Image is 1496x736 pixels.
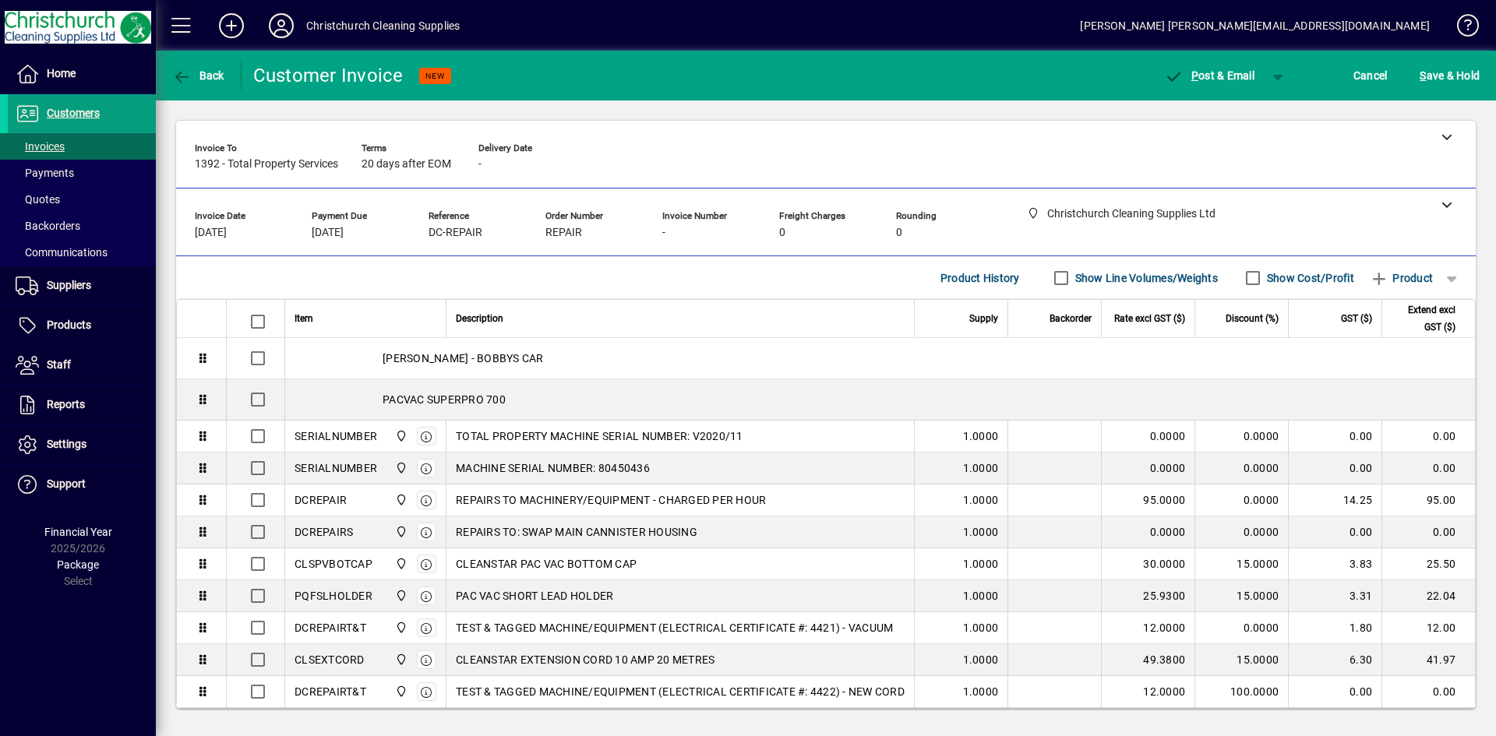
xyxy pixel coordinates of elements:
div: 95.0000 [1111,492,1185,508]
span: Quotes [16,193,60,206]
span: Cancel [1353,63,1388,88]
td: 0.0000 [1194,516,1288,548]
div: CLSEXTCORD [295,652,365,667]
span: TEST & TAGGED MACHINE/EQUIPMENT (ELECTRICAL CERTIFICATE #: 4421) - VACUUM [456,620,893,636]
td: 6.30 [1288,644,1381,676]
td: 0.0000 [1194,612,1288,644]
span: MACHINE SERIAL NUMBER: 80450436 [456,460,650,476]
a: Communications [8,239,156,266]
span: Product History [940,266,1020,291]
td: 0.00 [1381,421,1475,453]
span: 1.0000 [963,492,999,508]
td: 25.50 [1381,548,1475,580]
div: Customer Invoice [253,63,404,88]
span: Discount (%) [1226,310,1279,327]
span: Description [456,310,503,327]
span: 1.0000 [963,684,999,699]
td: 22.04 [1381,580,1475,612]
td: 0.00 [1381,453,1475,484]
td: 15.0000 [1194,644,1288,676]
span: [DATE] [312,227,344,239]
span: S [1420,69,1426,82]
span: Rate excl GST ($) [1114,310,1185,327]
td: 0.00 [1288,421,1381,453]
div: DCREPAIRT&T [295,620,366,636]
span: 1.0000 [963,620,999,636]
td: 3.83 [1288,548,1381,580]
span: Back [172,69,224,82]
td: 3.31 [1288,580,1381,612]
span: Christchurch Cleaning Supplies Ltd [391,491,409,509]
a: Home [8,55,156,93]
div: DCREPAIRS [295,524,353,540]
div: 0.0000 [1111,460,1185,476]
span: 1.0000 [963,460,999,476]
span: NEW [425,71,445,81]
a: Staff [8,346,156,385]
span: Staff [47,358,71,371]
span: Christchurch Cleaning Supplies Ltd [391,651,409,668]
a: Backorders [8,213,156,239]
a: Settings [8,425,156,464]
td: 0.0000 [1194,484,1288,516]
span: 20 days after EOM [362,158,451,171]
span: GST ($) [1341,310,1372,327]
span: Payments [16,167,74,179]
a: Payments [8,160,156,186]
a: Invoices [8,133,156,160]
span: Products [47,319,91,331]
span: Suppliers [47,279,91,291]
label: Show Cost/Profit [1264,270,1354,286]
div: 0.0000 [1111,428,1185,444]
span: 1392 - Total Property Services [195,158,338,171]
div: 25.9300 [1111,588,1185,604]
span: TEST & TAGGED MACHINE/EQUIPMENT (ELECTRICAL CERTIFICATE #: 4422) - NEW CORD [456,684,905,699]
span: 0 [896,227,902,239]
span: Christchurch Cleaning Supplies Ltd [391,555,409,572]
span: Settings [47,438,86,450]
td: 100.0000 [1194,676,1288,707]
span: - [662,227,665,239]
label: Show Line Volumes/Weights [1072,270,1218,286]
span: REPAIRS TO MACHINERY/EQUIPMENT - CHARGED PER HOUR [456,492,766,508]
div: 12.0000 [1111,684,1185,699]
span: Backorders [16,220,80,232]
div: DCREPAIR [295,492,347,508]
td: 0.00 [1288,453,1381,484]
a: Products [8,306,156,345]
td: 1.80 [1288,612,1381,644]
span: Extend excl GST ($) [1392,301,1455,336]
span: Christchurch Cleaning Supplies Ltd [391,428,409,445]
span: Communications [16,246,108,259]
td: 14.25 [1288,484,1381,516]
td: 0.0000 [1194,421,1288,453]
a: Knowledge Base [1445,3,1477,54]
span: Customers [47,107,100,119]
div: DCREPAIRT&T [295,684,366,699]
div: CLSPVBOTCAP [295,556,372,572]
td: 0.00 [1381,676,1475,707]
span: [DATE] [195,227,227,239]
td: 0.00 [1288,676,1381,707]
div: 30.0000 [1111,556,1185,572]
button: Back [168,62,228,90]
button: Product History [934,264,1026,292]
span: 1.0000 [963,556,999,572]
div: Christchurch Cleaning Supplies [306,13,460,38]
span: Support [47,477,86,490]
td: 95.00 [1381,484,1475,516]
span: REPAIR [545,227,582,239]
span: 0 [779,227,785,239]
span: REPAIRS TO: SWAP MAIN CANNISTER HOUSING [456,524,697,540]
button: Product [1362,264,1441,292]
div: SERIALNUMBER [295,428,377,444]
span: 1.0000 [963,652,999,667]
span: ost & Email [1164,69,1254,82]
span: CLEANSTAR PAC VAC BOTTOM CAP [456,556,637,572]
span: P [1191,69,1198,82]
span: Backorder [1050,310,1092,327]
span: PAC VAC SHORT LEAD HOLDER [456,588,613,604]
span: Christchurch Cleaning Supplies Ltd [391,523,409,541]
td: 15.0000 [1194,580,1288,612]
td: 12.00 [1381,612,1475,644]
